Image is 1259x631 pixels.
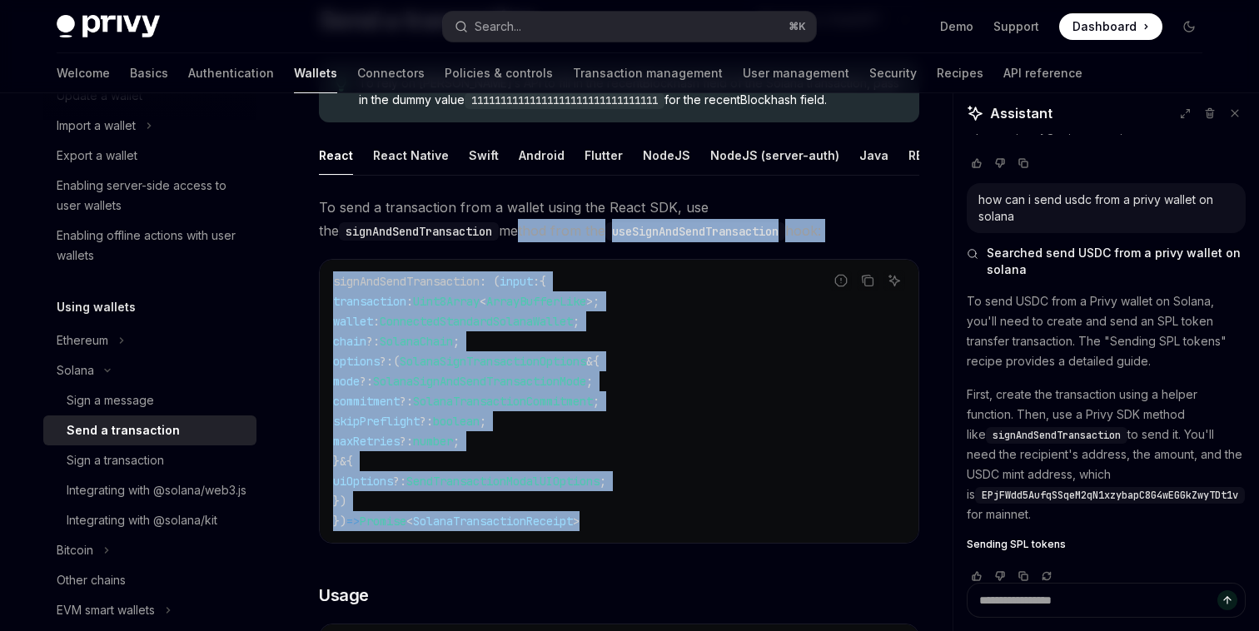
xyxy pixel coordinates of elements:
[333,514,346,529] span: })
[475,17,521,37] div: Search...
[710,136,839,175] div: NodeJS (server-auth)
[43,141,256,171] a: Export a wallet
[967,538,1246,551] a: Sending SPL tokens
[333,354,380,369] span: options
[605,222,785,241] code: useSignAndSendTransaction
[433,414,480,429] span: boolean
[333,494,346,509] span: })
[869,53,917,93] a: Security
[130,53,168,93] a: Basics
[57,15,160,38] img: dark logo
[413,434,453,449] span: number
[967,583,1246,618] textarea: Ask a question...
[57,176,246,216] div: Enabling server-side access to user wallets
[993,429,1121,442] span: signAndSendTransaction
[990,103,1052,123] span: Assistant
[400,434,413,449] span: ?:
[340,454,346,469] span: &
[339,222,499,241] code: signAndSendTransaction
[967,155,987,171] button: Vote that response was good
[43,221,256,271] a: Enabling offline actions with user wallets
[573,514,580,529] span: >
[967,385,1246,524] p: First, create the transaction using a helper function. Then, use a Privy SDK method like to send ...
[373,374,586,389] span: SolanaSignAndSendTransactionMode
[987,245,1246,278] span: Searched send USDC from a privy wallet on solana
[593,354,600,369] span: {
[413,394,593,409] span: SolanaTransactionCommitment
[453,434,460,449] span: ;
[57,360,94,380] div: Solana
[1176,13,1202,40] button: Toggle dark mode
[333,334,366,349] span: chain
[57,146,137,166] div: Export a wallet
[43,415,256,445] a: Send a transaction
[585,136,623,175] div: Flutter
[360,374,373,389] span: ?:
[346,514,360,529] span: =>
[43,111,256,141] button: Toggle Import a wallet section
[43,445,256,475] a: Sign a transaction
[990,155,1010,171] button: Vote that response was not good
[43,171,256,221] a: Enabling server-side access to user wallets
[937,53,983,93] a: Recipes
[1072,18,1137,35] span: Dashboard
[43,475,256,505] a: Integrating with @solana/web3.js
[400,354,586,369] span: SolanaSignTransactionOptions
[43,595,256,625] button: Toggle EVM smart wallets section
[57,53,110,93] a: Welcome
[57,226,246,266] div: Enabling offline actions with user wallets
[294,53,337,93] a: Wallets
[357,53,425,93] a: Connectors
[593,394,600,409] span: ;
[643,136,690,175] div: NodeJS
[420,414,433,429] span: ?:
[540,274,546,289] span: {
[333,414,420,429] span: skipPreflight
[413,514,573,529] span: SolanaTransactionReceipt
[586,374,593,389] span: ;
[413,294,480,309] span: Uint8Array
[500,274,533,289] span: input
[43,385,256,415] a: Sign a message
[43,565,256,595] a: Other chains
[333,434,400,449] span: maxRetries
[319,136,353,175] div: React
[57,330,108,350] div: Ethereum
[393,354,400,369] span: (
[360,514,406,529] span: Promise
[333,394,400,409] span: commitment
[1037,568,1057,584] button: Reload last chat
[486,294,586,309] span: ArrayBufferLike
[480,274,500,289] span: : (
[857,270,878,291] button: Copy the contents from the code block
[789,20,806,33] span: ⌘ K
[586,294,600,309] span: >;
[346,454,353,469] span: {
[967,568,987,584] button: Vote that response was good
[380,354,393,369] span: ?:
[380,314,573,329] span: ConnectedStandardSolanaWallet
[406,294,413,309] span: :
[57,600,155,620] div: EVM smart wallets
[465,92,664,109] code: 11111111111111111111111111111111
[57,540,93,560] div: Bitcoin
[333,314,373,329] span: wallet
[533,274,540,289] span: :
[406,474,600,489] span: SendTransactionModalUIOptions
[43,325,256,355] button: Toggle Ethereum section
[43,355,256,385] button: Toggle Solana section
[333,374,360,389] span: mode
[57,297,136,317] h5: Using wallets
[333,454,340,469] span: }
[982,489,1238,502] span: EPjFWdd5AufqSSqeM2qN1xzybapC8G4wEGGkZwyTDt1v
[586,354,593,369] span: &
[859,136,888,175] div: Java
[443,12,816,42] button: Open search
[1013,568,1033,584] button: Copy chat response
[1003,53,1082,93] a: API reference
[600,474,606,489] span: ;
[188,53,274,93] a: Authentication
[67,390,154,410] div: Sign a message
[57,116,136,136] div: Import a wallet
[373,136,449,175] div: React Native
